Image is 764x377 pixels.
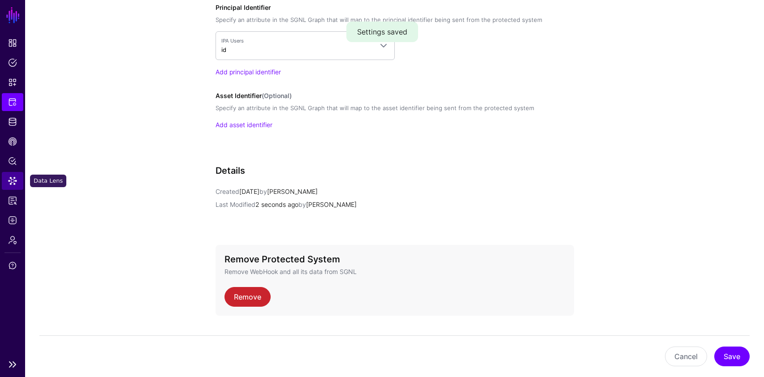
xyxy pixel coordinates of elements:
span: CAEP Hub [8,137,17,146]
span: [DATE] [239,188,259,195]
span: Snippets [8,78,17,87]
span: Protected Systems [8,98,17,107]
span: 2 seconds ago [255,201,298,208]
app-identifier: [PERSON_NAME] [298,201,357,208]
span: Dashboard [8,39,17,47]
span: Reports [8,196,17,205]
div: Specify an attribute in the SGNL Graph that will map to the principal identifier being sent from ... [216,16,574,25]
span: Policies [8,58,17,67]
a: Add principal identifier [216,68,281,76]
label: Asset Identifier [216,91,292,100]
a: CAEP Hub [2,133,23,150]
span: IPA Users [221,37,373,45]
span: Policy Lens [8,157,17,166]
a: Admin [2,231,23,249]
span: Created [216,188,239,195]
div: Specify an attribute in the SGNL Graph that will map to the asset identifier being sent from the ... [216,104,574,113]
span: id [221,46,226,53]
span: Logs [8,216,17,225]
span: Data Lens [8,176,17,185]
label: Principal Identifier [216,3,271,12]
app-identifier: [PERSON_NAME] [259,188,318,195]
a: Protected Systems [2,93,23,111]
span: (Optional) [262,92,292,99]
a: Reports [2,192,23,210]
span: by [259,188,267,195]
h3: Remove Protected System [224,254,565,265]
a: Identity Data Fabric [2,113,23,131]
span: Support [8,261,17,270]
a: Snippets [2,73,23,91]
a: Logs [2,211,23,229]
h3: Details [216,165,574,176]
p: Remove WebHook and all its data from SGNL [224,267,565,276]
button: Cancel [665,347,707,366]
span: by [298,201,306,208]
a: SGNL [5,5,21,25]
a: Dashboard [2,34,23,52]
div: Settings saved [346,21,418,42]
a: Remove [224,287,271,307]
div: Data Lens [30,175,66,187]
span: Identity Data Fabric [8,117,17,126]
a: Policies [2,54,23,72]
a: Add asset identifier [216,121,272,129]
button: Save [714,347,750,366]
a: Data Lens [2,172,23,190]
span: Admin [8,236,17,244]
a: Policy Lens [2,152,23,170]
span: Last Modified [216,201,255,208]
